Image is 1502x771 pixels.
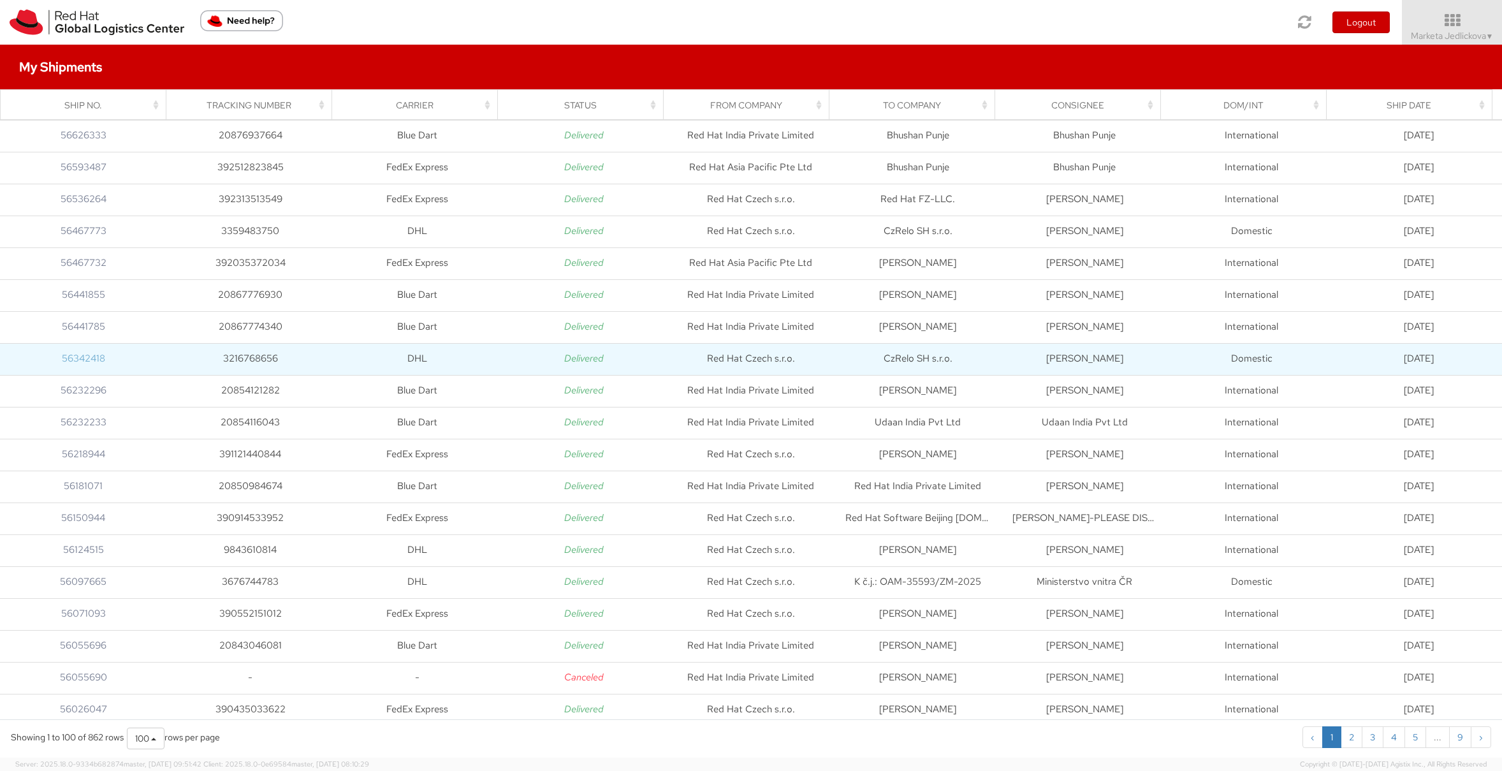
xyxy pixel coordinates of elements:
span: ▼ [1486,31,1494,41]
td: [PERSON_NAME] [835,247,1002,279]
i: Delivered [564,193,604,205]
td: CzRelo SH s.r.o. [835,216,1002,247]
div: Ship No. [12,99,163,112]
td: 20854116043 [167,407,334,439]
td: DHL [334,566,501,598]
td: Red Hat Czech s.r.o. [667,343,835,375]
a: 56055696 [60,639,106,652]
td: DHL [334,534,501,566]
td: International [1168,120,1335,152]
div: To Company [841,99,991,112]
a: to page 9 [1449,726,1471,748]
a: 56232296 [61,384,106,397]
td: International [1168,534,1335,566]
a: 56441785 [62,320,105,333]
td: Bhushan Punje [835,120,1002,152]
td: [PERSON_NAME] [835,662,1002,694]
td: [PERSON_NAME] [1002,630,1169,662]
a: 56626333 [61,129,106,142]
td: 20854121282 [167,375,334,407]
td: Red Hat India Private Limited [667,311,835,343]
td: International [1168,662,1335,694]
td: Red Hat Asia Pacific Pte Ltd [667,247,835,279]
td: [PERSON_NAME] [1002,216,1169,247]
a: to page 2 [1341,726,1362,748]
td: [PERSON_NAME] [835,279,1002,311]
td: [DATE] [1335,598,1502,630]
i: Delivered [564,129,604,142]
td: Red Hat Software Beijing [DOMAIN_NAME]. [835,503,1002,534]
i: Delivered [564,384,604,397]
td: Bhushan Punje [1002,152,1169,184]
td: Red Hat India Private Limited [667,630,835,662]
td: 20867774340 [167,311,334,343]
td: 392512823845 [167,152,334,184]
span: Server: 2025.18.0-9334b682874 [15,760,201,768]
td: FedEx Express [334,247,501,279]
td: Ministerstvo vnitra ČR [1002,566,1169,598]
td: FedEx Express [334,439,501,471]
i: Delivered [564,480,604,492]
td: Blue Dart [334,120,501,152]
div: rows per page [127,728,220,749]
span: 100 [135,733,149,744]
td: [PERSON_NAME] [835,630,1002,662]
td: [PERSON_NAME] [835,598,1002,630]
td: [DATE] [1335,216,1502,247]
td: FedEx Express [334,184,501,216]
td: DHL [334,216,501,247]
td: [PERSON_NAME] [1002,311,1169,343]
td: Blue Dart [334,407,501,439]
td: International [1168,439,1335,471]
td: 390552151012 [167,598,334,630]
td: [PERSON_NAME] [1002,343,1169,375]
td: [DATE] [1335,152,1502,184]
span: Showing 1 to 100 of 862 rows [11,731,124,743]
a: previous page [1302,726,1323,748]
td: Red Hat Czech s.r.o. [667,534,835,566]
i: Delivered [564,224,604,237]
td: 20850984674 [167,471,334,503]
span: master, [DATE] 08:10:29 [291,760,369,768]
i: Delivered [564,543,604,556]
td: [DATE] [1335,534,1502,566]
td: 20843046081 [167,630,334,662]
div: Carrier [344,99,494,112]
a: 56097665 [60,575,106,588]
td: [PERSON_NAME] [1002,247,1169,279]
a: 56026047 [60,703,107,716]
td: 20867776930 [167,279,334,311]
a: 56150944 [61,511,105,524]
i: Delivered [564,448,604,460]
i: Delivered [564,256,604,269]
td: [DATE] [1335,311,1502,343]
td: [PERSON_NAME] [1002,694,1169,726]
td: Domestic [1168,216,1335,247]
td: FedEx Express [334,598,501,630]
td: [DATE] [1335,503,1502,534]
a: next page [1471,726,1491,748]
td: International [1168,630,1335,662]
a: 56441855 [62,288,105,301]
td: Blue Dart [334,630,501,662]
a: to page 3 [1362,726,1383,748]
td: [DATE] [1335,439,1502,471]
td: International [1168,247,1335,279]
td: [PERSON_NAME] [1002,662,1169,694]
td: [PERSON_NAME] [1002,279,1169,311]
td: Udaan India Pvt Ltd [835,407,1002,439]
td: Red Hat India Private Limited [667,407,835,439]
td: [PERSON_NAME] [1002,471,1169,503]
a: 56071093 [61,607,106,620]
i: Delivered [564,320,604,333]
td: [DATE] [1335,343,1502,375]
td: Red Hat Czech s.r.o. [667,439,835,471]
td: [DATE] [1335,407,1502,439]
td: 392035372034 [167,247,334,279]
button: Logout [1332,11,1390,33]
td: [DATE] [1335,120,1502,152]
button: 100 [127,728,164,749]
img: rh-logistics-00dfa346123c4ec078e1.svg [10,10,184,35]
div: Ship Date [1338,99,1489,112]
td: International [1168,375,1335,407]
